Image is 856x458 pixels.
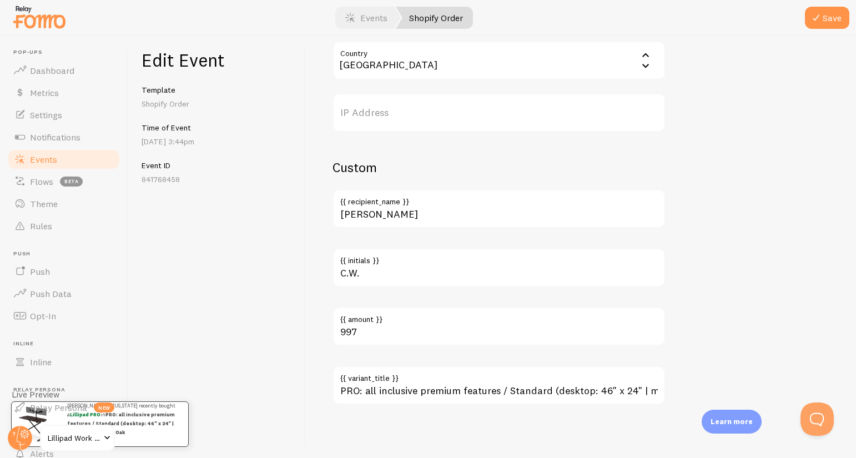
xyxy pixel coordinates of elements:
[142,49,292,72] h1: Edit Event
[30,266,50,277] span: Push
[333,366,666,385] label: {{ variant_title }}
[7,283,121,305] a: Push Data
[7,82,121,104] a: Metrics
[13,49,121,56] span: Pop-ups
[142,85,292,95] h5: Template
[30,356,52,368] span: Inline
[7,170,121,193] a: Flows beta
[30,402,87,413] span: Relay Persona
[12,3,67,31] img: fomo-relay-logo-orange.svg
[94,402,114,412] span: new
[7,59,121,82] a: Dashboard
[40,425,115,451] a: Lillipad Work Solutions
[30,220,52,231] span: Rules
[30,87,59,98] span: Metrics
[702,410,762,434] div: Learn more
[711,416,753,427] p: Learn more
[800,402,834,436] iframe: Help Scout Beacon - Open
[13,250,121,258] span: Push
[7,104,121,126] a: Settings
[333,307,666,326] label: {{ amount }}
[142,136,292,147] p: [DATE] 3:44pm
[13,340,121,348] span: Inline
[142,174,292,185] p: 841768458
[30,288,72,299] span: Push Data
[30,65,74,76] span: Dashboard
[30,132,80,143] span: Notifications
[7,396,121,419] a: Relay Persona new
[333,41,444,80] div: [GEOGRAPHIC_DATA]
[333,93,666,132] label: IP Address
[333,159,666,176] h2: Custom
[30,310,56,321] span: Opt-In
[7,351,121,373] a: Inline
[60,177,83,187] span: beta
[7,193,121,215] a: Theme
[333,248,666,267] label: {{ initials }}
[30,109,62,120] span: Settings
[7,305,121,327] a: Opt-In
[7,215,121,237] a: Rules
[30,176,53,187] span: Flows
[142,160,292,170] h5: Event ID
[7,126,121,148] a: Notifications
[7,148,121,170] a: Events
[48,431,100,445] span: Lillipad Work Solutions
[30,154,57,165] span: Events
[142,98,292,109] p: Shopify Order
[30,198,58,209] span: Theme
[7,260,121,283] a: Push
[333,189,666,208] label: {{ recipient_name }}
[142,123,292,133] h5: Time of Event
[13,386,121,394] span: Relay Persona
